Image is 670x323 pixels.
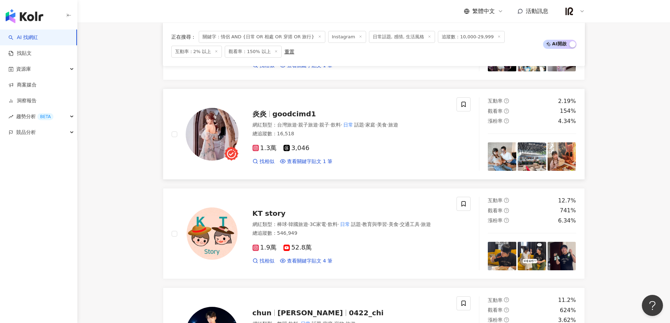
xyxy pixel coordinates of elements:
span: 互動率：2% 以上 [171,46,222,58]
img: post-image [488,142,516,171]
img: post-image [488,242,516,270]
span: 繁體中文 [472,7,495,15]
span: 正在搜尋 ： [171,34,196,40]
span: 找相似 [260,258,274,265]
span: 棒球 [277,221,287,227]
span: 教育與學習 [362,221,387,227]
a: 找相似 [253,158,274,165]
a: 找相似 [253,258,274,265]
a: KOL Avatar炎炎goodcimd1網紅類型：台灣旅遊·親子旅遊·親子·飲料·日常話題·家庭·美食·旅遊總追蹤數：16,5181.3萬3,046找相似查看關鍵字貼文 1 筆互動率quest... [163,89,585,180]
span: · [318,122,319,128]
a: 洞察報告 [8,97,37,104]
span: 美食 [389,221,398,227]
span: 台灣旅遊 [277,122,297,128]
span: 互動率 [488,98,503,104]
span: 活動訊息 [526,8,548,14]
span: 交通工具 [400,221,420,227]
span: 觀看率 [488,307,503,313]
span: rise [8,114,13,119]
a: 找貼文 [8,50,32,57]
div: 6.34% [558,217,576,225]
span: · [387,122,388,128]
div: 154% [560,107,576,115]
mark: 日常 [339,220,351,228]
img: IR%20logo_%E9%BB%91.png [563,5,576,18]
span: · [361,221,362,227]
span: 3C家電 [310,221,326,227]
span: 美食 [377,122,387,128]
span: 資源庫 [16,61,31,77]
span: 親子旅遊 [298,122,318,128]
img: post-image [548,142,576,171]
a: searchAI 找網紅 [8,34,38,41]
div: 624% [560,306,576,314]
span: 漲粉率 [488,118,503,124]
div: 重置 [285,49,294,54]
span: question-circle [504,308,509,312]
span: question-circle [504,317,509,322]
span: 親子 [319,122,329,128]
span: question-circle [504,297,509,302]
div: 網紅類型 ： [253,122,448,129]
span: 3,046 [283,144,310,152]
span: question-circle [504,98,509,103]
a: 查看關鍵字貼文 1 筆 [280,158,333,165]
mark: 日常 [342,121,354,129]
span: 飲料 [328,221,338,227]
span: 查看關鍵字貼文 1 筆 [287,158,333,165]
span: · [387,221,388,227]
span: 話題 [354,122,364,128]
span: 0422_chi [349,309,384,317]
span: 漲粉率 [488,317,503,323]
div: 4.34% [558,117,576,125]
span: 觀看率 [488,208,503,213]
img: KOL Avatar [186,207,238,260]
span: · [420,221,421,227]
span: · [338,221,339,227]
span: 1.3萬 [253,144,277,152]
span: question-circle [504,218,509,223]
span: goodcimd1 [273,110,316,118]
a: KOL AvatarKT story網紅類型：棒球·韓國旅遊·3C家電·飲料·日常話題·教育與學習·美食·交通工具·旅遊總追蹤數：546,9491.9萬52.8萬找相似查看關鍵字貼文 4 筆互動... [163,188,585,279]
span: 1.9萬 [253,244,277,251]
span: 旅遊 [421,221,431,227]
span: Instagram [328,31,366,43]
span: 查看關鍵字貼文 4 筆 [287,258,333,265]
span: chun [253,309,272,317]
span: question-circle [504,109,509,114]
span: KT story [253,209,286,218]
span: 旅遊 [388,122,398,128]
span: · [297,122,298,128]
span: · [375,122,377,128]
div: 12.7% [558,197,576,205]
span: · [287,221,288,227]
span: 話題 [351,221,361,227]
span: 家庭 [365,122,375,128]
span: 漲粉率 [488,218,503,223]
span: 追蹤數：10,000-29,999 [438,31,505,43]
span: 日常話題, 感情, 生活風格 [369,31,435,43]
img: logo [6,9,43,23]
div: 2.19% [558,97,576,105]
div: BETA [37,113,53,120]
span: 關鍵字：情侶 AND {日常 OR 相處 OR 穿搭 OR 旅行} [199,31,325,43]
span: 韓國旅遊 [288,221,308,227]
img: post-image [518,242,546,270]
span: 52.8萬 [283,244,312,251]
div: 11.2% [558,296,576,304]
a: 查看關鍵字貼文 4 筆 [280,258,333,265]
span: 競品分析 [16,124,36,140]
span: 炎炎 [253,110,267,118]
a: 商案媒合 [8,82,37,89]
span: 互動率 [488,198,503,203]
span: 找相似 [260,158,274,165]
div: 網紅類型 ： [253,221,448,228]
img: KOL Avatar [186,108,238,161]
img: post-image [518,142,546,171]
span: · [398,221,400,227]
span: · [308,221,310,227]
img: post-image [548,242,576,270]
div: 總追蹤數 ： 546,949 [253,230,448,237]
span: · [364,122,365,128]
span: 趨勢分析 [16,109,53,124]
